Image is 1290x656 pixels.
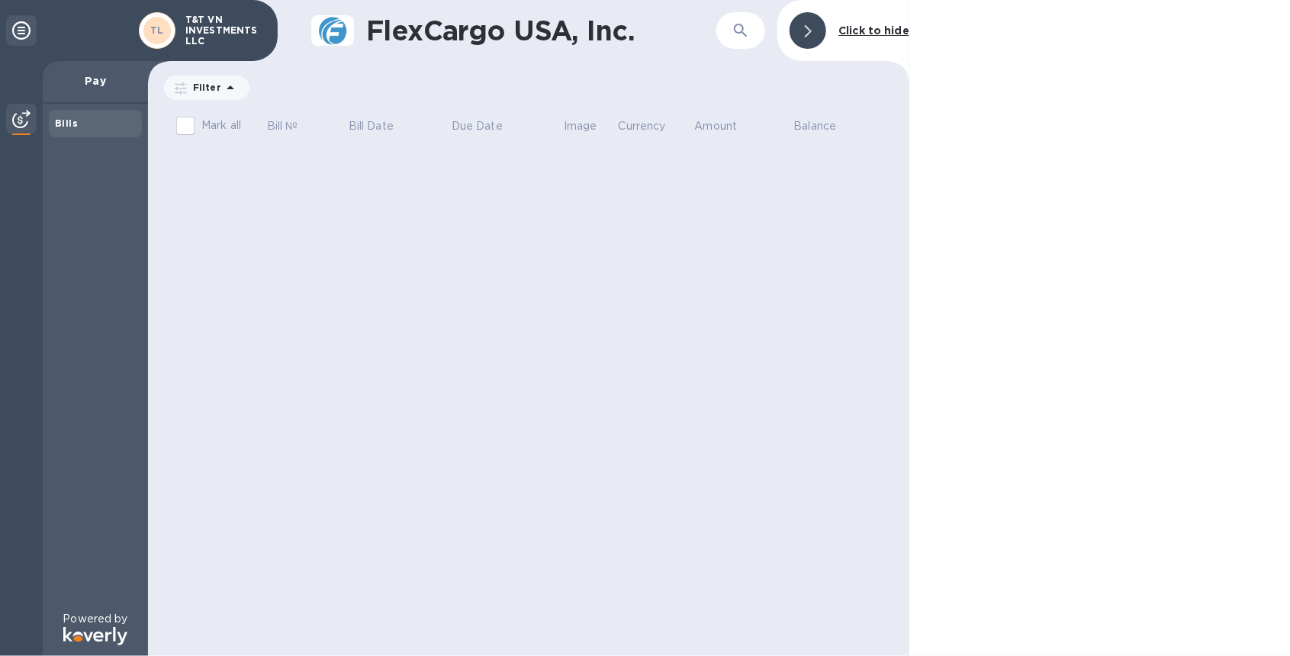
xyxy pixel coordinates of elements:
[63,611,127,627] p: Powered by
[452,118,503,134] p: Due Date
[564,118,597,134] p: Image
[793,118,856,134] span: Balance
[55,117,78,129] b: Bills
[55,73,136,88] p: Pay
[793,118,836,134] p: Balance
[267,118,318,134] span: Bill №
[695,118,758,134] span: Amount
[63,627,127,645] img: Logo
[150,24,164,36] b: TL
[267,118,298,134] p: Bill №
[838,24,909,37] b: Click to hide
[349,118,394,134] p: Bill Date
[366,14,674,47] h1: FlexCargo USA, Inc.
[349,118,413,134] span: Bill Date
[185,14,262,47] p: T&T VN INVESTMENTS LLC
[187,81,221,94] p: Filter
[695,118,738,134] p: Amount
[201,117,241,133] p: Mark all
[619,118,666,134] p: Currency
[452,118,523,134] span: Due Date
